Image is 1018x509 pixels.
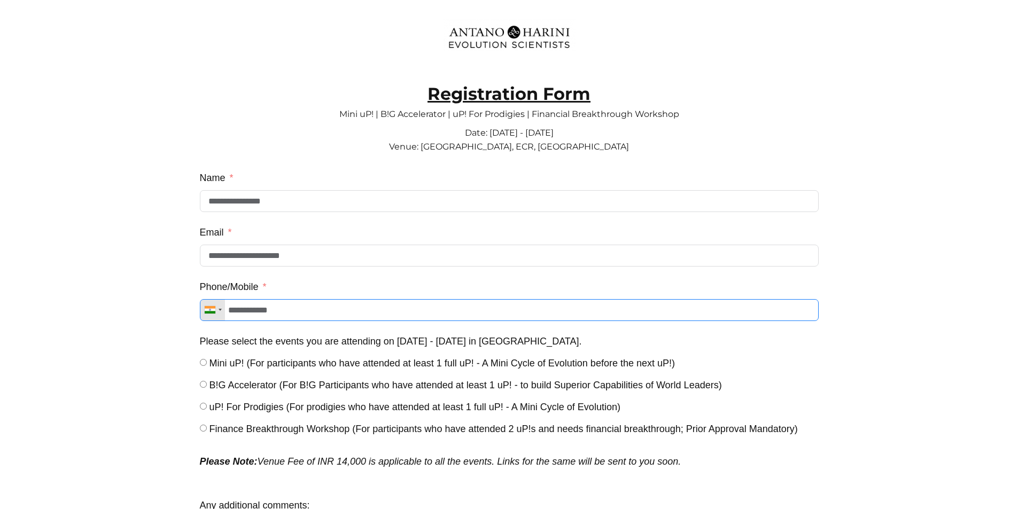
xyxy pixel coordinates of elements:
span: B!G Accelerator (For B!G Participants who have attended at least 1 uP! - to build Superior Capabi... [209,380,722,390]
span: Mini uP! (For participants who have attended at least 1 full uP! - A Mini Cycle of Evolution befo... [209,358,675,369]
label: Name [200,168,234,187]
input: B!G Accelerator (For B!G Participants who have attended at least 1 uP! - to build Superior Capabi... [200,381,207,388]
strong: Registration Form [428,83,590,104]
div: Telephone country code [200,300,225,320]
label: Phone/Mobile [200,277,267,296]
input: uP! For Prodigies (For prodigies who have attended at least 1 full uP! - A Mini Cycle of Evolution) [200,403,207,410]
span: Finance Breakthrough Workshop (For participants who have attended 2 uP!s and needs financial brea... [209,424,798,434]
strong: Please Note: [200,456,258,467]
input: Finance Breakthrough Workshop (For participants who have attended 2 uP!s and needs financial brea... [200,425,207,432]
label: Email [200,223,232,242]
input: Phone/Mobile [200,299,819,321]
span: Date: [DATE] - [DATE] Venue: [GEOGRAPHIC_DATA], ECR, [GEOGRAPHIC_DATA] [389,128,629,152]
input: Email [200,245,819,267]
label: Please select the events you are attending on 18th - 21st Sep 2025 in Chennai. [200,332,582,351]
em: Venue Fee of INR 14,000 is applicable to all the events. Links for the same will be sent to you s... [200,456,681,467]
span: uP! For Prodigies (For prodigies who have attended at least 1 full uP! - A Mini Cycle of Evolution) [209,402,620,412]
img: Evolution-Scientist (2) [443,19,576,55]
input: Mini uP! (For participants who have attended at least 1 full uP! - A Mini Cycle of Evolution befo... [200,359,207,366]
p: Mini uP! | B!G Accelerator | uP! For Prodigies | Financial Breakthrough Workshop [200,101,819,117]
